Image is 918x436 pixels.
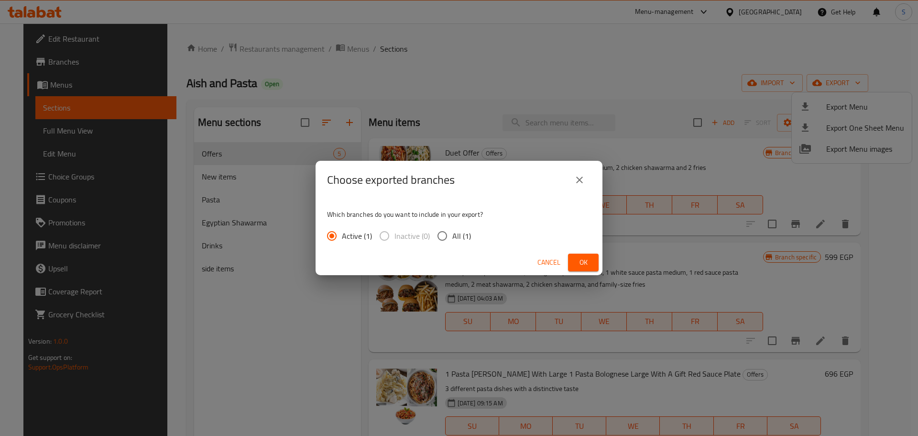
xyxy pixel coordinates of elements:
[327,172,455,188] h2: Choose exported branches
[568,254,599,271] button: Ok
[327,210,591,219] p: Which branches do you want to include in your export?
[394,230,430,242] span: Inactive (0)
[452,230,471,242] span: All (1)
[568,168,591,191] button: close
[534,254,564,271] button: Cancel
[342,230,372,242] span: Active (1)
[537,257,560,268] span: Cancel
[576,257,591,268] span: Ok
